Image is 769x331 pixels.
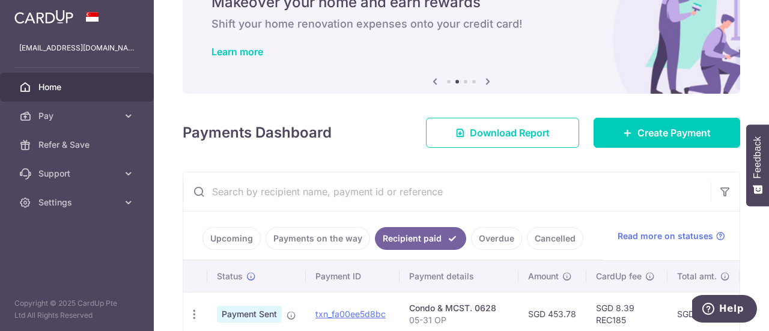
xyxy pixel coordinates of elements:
[618,230,725,242] a: Read more on statuses
[409,314,509,326] p: 05-31 OP
[266,227,370,250] a: Payments on the way
[202,227,261,250] a: Upcoming
[637,126,711,140] span: Create Payment
[752,136,763,178] span: Feedback
[746,124,769,206] button: Feedback - Show survey
[38,81,118,93] span: Home
[306,261,400,292] th: Payment ID
[38,196,118,208] span: Settings
[596,270,642,282] span: CardUp fee
[692,295,757,325] iframe: Opens a widget where you can find more information
[471,227,522,250] a: Overdue
[183,122,332,144] h4: Payments Dashboard
[38,139,118,151] span: Refer & Save
[594,118,740,148] a: Create Payment
[38,110,118,122] span: Pay
[618,230,713,242] span: Read more on statuses
[375,227,466,250] a: Recipient paid
[677,270,717,282] span: Total amt.
[527,227,583,250] a: Cancelled
[217,270,243,282] span: Status
[211,17,711,31] h6: Shift your home renovation expenses onto your credit card!
[315,309,386,319] a: txn_fa00ee5d8bc
[183,172,711,211] input: Search by recipient name, payment id or reference
[400,261,518,292] th: Payment details
[409,302,509,314] div: Condo & MCST. 0628
[217,306,282,323] span: Payment Sent
[528,270,559,282] span: Amount
[38,168,118,180] span: Support
[211,46,263,58] a: Learn more
[14,10,73,24] img: CardUp
[19,42,135,54] p: [EMAIL_ADDRESS][DOMAIN_NAME]
[426,118,579,148] a: Download Report
[470,126,550,140] span: Download Report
